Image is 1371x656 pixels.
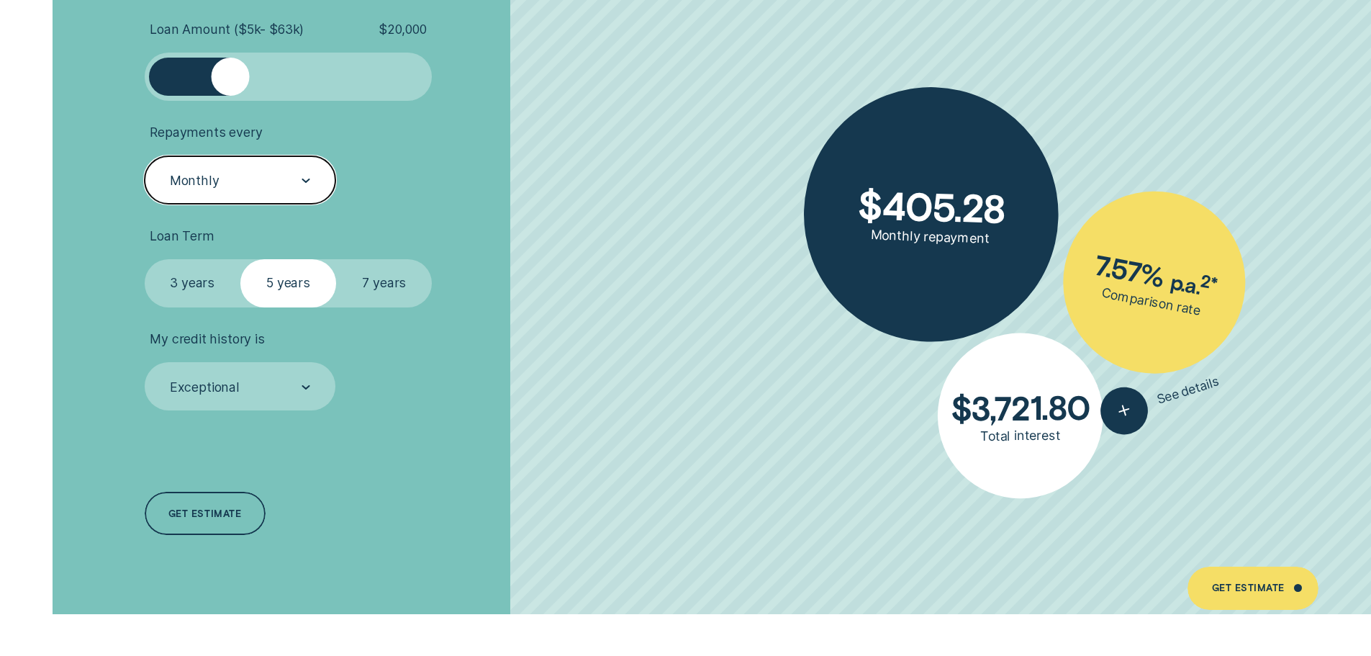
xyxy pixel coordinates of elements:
span: Loan Term [150,228,214,244]
span: See details [1155,374,1221,408]
span: $ 20,000 [379,22,427,37]
span: Repayments every [150,125,262,140]
span: Loan Amount ( $5k - $63k ) [150,22,304,37]
a: Get estimate [145,492,266,535]
label: 5 years [240,259,336,307]
div: Monthly [170,173,220,189]
button: See details [1095,359,1226,440]
label: 7 years [336,259,432,307]
span: My credit history is [150,331,264,347]
div: Exceptional [170,379,240,395]
label: 3 years [145,259,240,307]
a: Get Estimate [1187,567,1318,610]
